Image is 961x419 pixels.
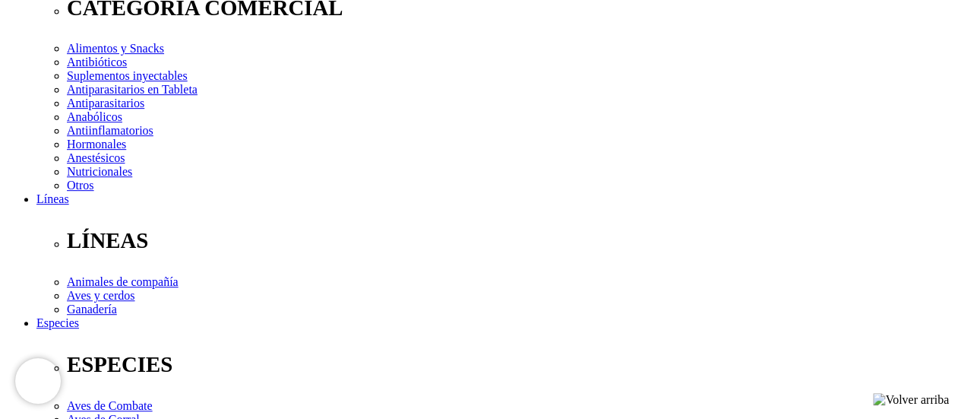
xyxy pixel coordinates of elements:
a: Antibióticos [67,56,127,68]
a: Anestésicos [67,151,125,164]
a: Antiparasitarios [67,97,144,110]
a: Antiinflamatorios [67,124,153,137]
p: ESPECIES [67,352,955,377]
img: Volver arriba [873,393,949,407]
a: Especies [36,316,79,329]
a: Aves de Combate [67,399,153,412]
p: LÍNEAS [67,228,955,253]
a: Anabólicos [67,110,122,123]
a: Hormonales [67,138,126,151]
a: Antiparasitarios en Tableta [67,83,198,96]
iframe: Brevo live chat [15,358,61,404]
a: Líneas [36,192,69,205]
a: Ganadería [67,303,117,316]
a: Otros [67,179,94,192]
a: Aves y cerdos [67,289,134,302]
a: Animales de compañía [67,275,179,288]
a: Nutricionales [67,165,132,178]
a: Suplementos inyectables [67,69,188,82]
a: Alimentos y Snacks [67,42,164,55]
